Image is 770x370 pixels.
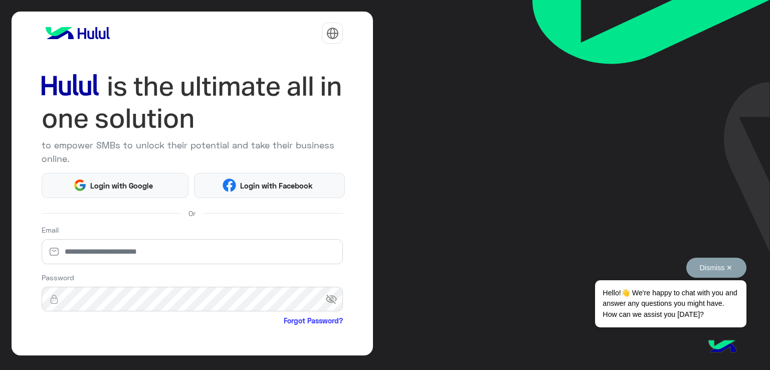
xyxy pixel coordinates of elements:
span: Login with Facebook [236,180,316,192]
button: Login with Google [42,173,188,198]
span: Hello!👋 We're happy to chat with you and answer any questions you might have. How can we assist y... [595,280,746,327]
img: email [42,247,67,257]
img: Google [73,178,87,192]
label: Password [42,272,74,283]
button: Login with Facebook [194,173,345,198]
img: tab [326,27,339,40]
span: Login with Google [87,180,157,192]
button: Dismiss ✕ [686,258,746,278]
p: to empower SMBs to unlock their potential and take their business online. [42,138,343,165]
span: visibility_off [325,290,343,308]
iframe: reCAPTCHA [42,328,194,367]
label: Email [42,225,59,235]
img: logo [42,23,114,43]
img: Facebook [223,178,236,192]
img: hulul-logo.png [705,330,740,365]
img: hululLoginTitle_EN.svg [42,70,343,135]
span: Or [188,208,196,219]
img: lock [42,294,67,304]
a: Forgot Password? [284,315,343,326]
